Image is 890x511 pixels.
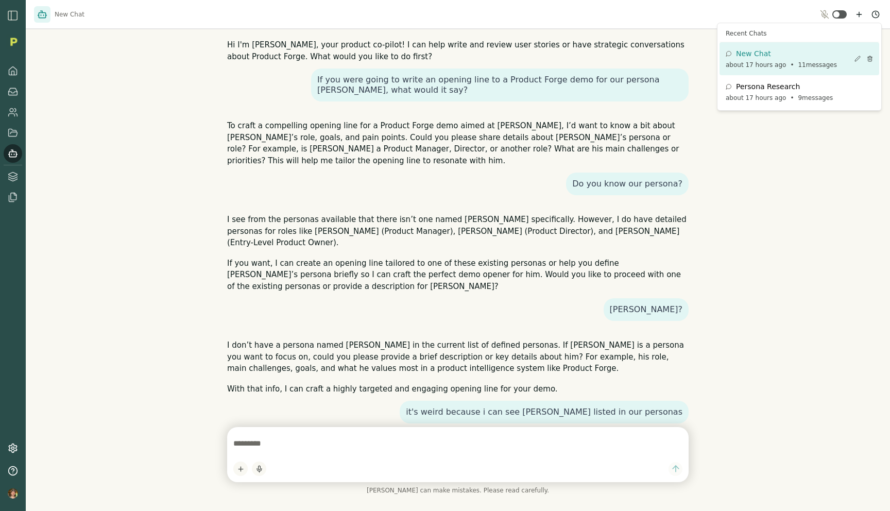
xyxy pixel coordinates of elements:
[798,61,836,69] span: 11 messages
[736,81,800,92] span: Persona Research
[736,48,771,59] span: New Chat
[726,94,786,102] span: about 17 hours ago
[790,94,794,102] span: •
[865,54,875,64] button: Delete chat
[798,94,833,102] span: 9 messages
[717,23,882,111] div: Chat history
[726,61,786,69] span: about 17 hours ago
[720,25,879,42] div: Recent Chats
[852,54,863,64] button: Rename chat
[790,61,794,69] span: •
